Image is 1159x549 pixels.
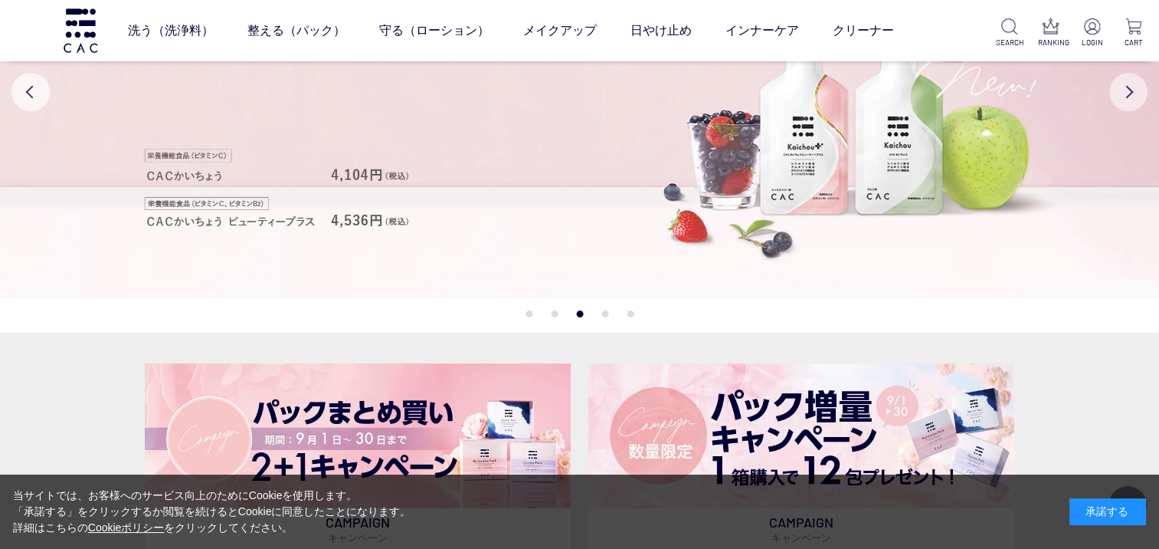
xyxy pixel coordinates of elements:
button: 5 of 5 [627,311,634,317]
a: 日やけ止め [630,9,691,52]
a: Cookieポリシー [88,521,165,534]
p: LOGIN [1079,37,1105,48]
a: LOGIN [1079,18,1105,48]
a: CART [1120,18,1147,48]
div: 承諾する [1069,498,1146,525]
div: 当サイトでは、お客様へのサービス向上のためにCookieを使用します。 「承諾する」をクリックするか閲覧を続けるとCookieに同意したことになります。 詳細はこちらの をクリックしてください。 [13,488,411,536]
button: 3 of 5 [576,311,583,317]
button: 2 of 5 [551,311,558,317]
a: RANKING [1037,18,1064,48]
a: 守る（ローション） [378,9,489,52]
button: 1 of 5 [525,311,532,317]
a: インナーケア [725,9,798,52]
a: SEARCH [996,18,1023,48]
button: 4 of 5 [601,311,608,317]
img: logo [61,8,100,52]
a: 整える（パック） [247,9,345,52]
p: SEARCH [996,37,1023,48]
a: メイクアップ [522,9,596,52]
a: 洗う（洗浄料） [127,9,213,52]
a: クリーナー [832,9,893,52]
button: Previous [11,73,50,111]
p: CART [1120,37,1147,48]
img: パックキャンペーン2+1 [145,363,571,508]
img: パック増量キャンペーン [588,363,1014,508]
p: RANKING [1037,37,1064,48]
button: Next [1109,73,1148,111]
